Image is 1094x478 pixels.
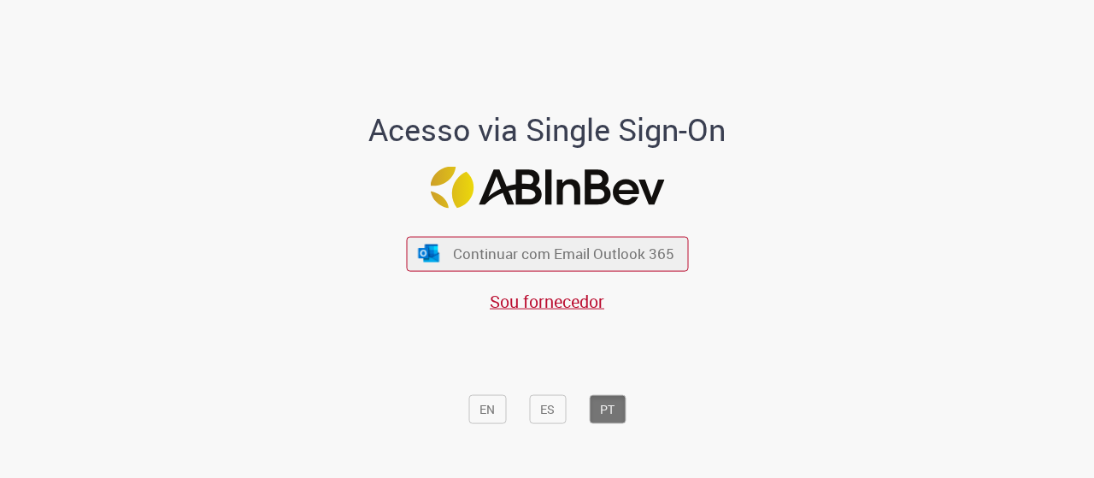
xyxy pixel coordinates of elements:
[406,236,688,271] button: ícone Azure/Microsoft 360 Continuar com Email Outlook 365
[453,244,674,263] span: Continuar com Email Outlook 365
[529,394,566,423] button: ES
[589,394,626,423] button: PT
[468,394,506,423] button: EN
[310,112,785,146] h1: Acesso via Single Sign-On
[417,245,441,263] img: ícone Azure/Microsoft 360
[490,289,604,312] a: Sou fornecedor
[430,167,664,209] img: Logo ABInBev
